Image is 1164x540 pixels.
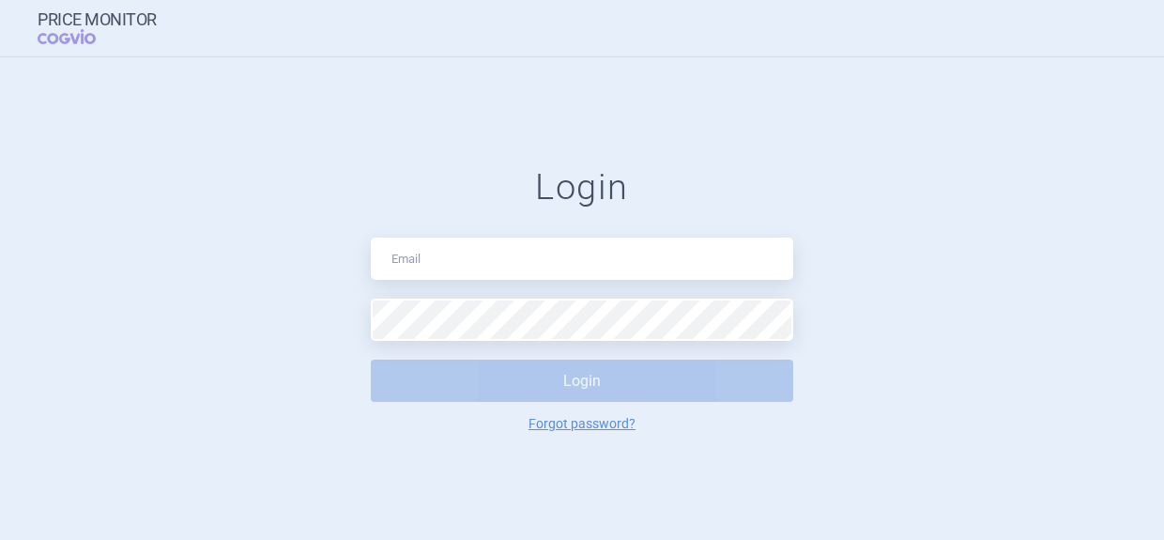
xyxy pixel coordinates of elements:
a: Price MonitorCOGVIO [38,10,157,46]
input: Email [371,238,793,280]
button: Login [371,360,793,402]
a: Forgot password? [528,417,636,430]
span: COGVIO [38,29,122,44]
h1: Login [371,166,793,209]
strong: Price Monitor [38,10,157,29]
